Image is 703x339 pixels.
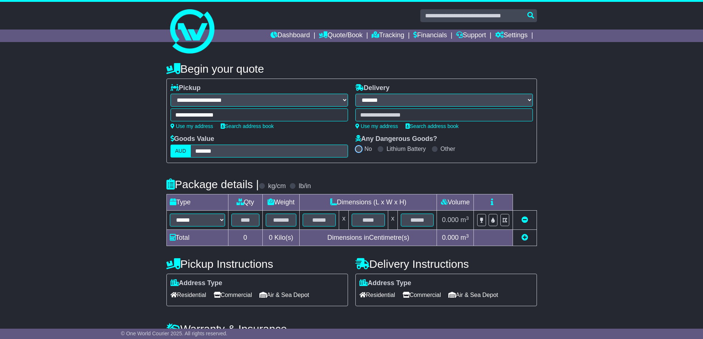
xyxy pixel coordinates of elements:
a: Use my address [355,123,398,129]
td: 0 [228,230,262,246]
sup: 3 [466,233,469,239]
span: Residential [359,289,395,301]
span: Commercial [214,289,252,301]
a: Search address book [406,123,459,129]
label: No [365,145,372,152]
label: Any Dangerous Goods? [355,135,437,143]
label: AUD [170,145,191,158]
label: Goods Value [170,135,214,143]
label: Lithium Battery [386,145,426,152]
h4: Begin your quote [166,63,537,75]
td: Kilo(s) [262,230,300,246]
a: Use my address [170,123,213,129]
td: Dimensions in Centimetre(s) [300,230,437,246]
label: lb/in [299,182,311,190]
td: Type [166,194,228,211]
span: 0.000 [442,216,459,224]
span: Air & Sea Depot [259,289,309,301]
a: Search address book [221,123,274,129]
span: 0 [269,234,272,241]
a: Quote/Book [319,30,362,42]
td: Qty [228,194,262,211]
label: Pickup [170,84,201,92]
label: Other [441,145,455,152]
label: kg/cm [268,182,286,190]
h4: Delivery Instructions [355,258,537,270]
label: Delivery [355,84,390,92]
span: 0.000 [442,234,459,241]
a: Financials [413,30,447,42]
sup: 3 [466,215,469,221]
a: Support [456,30,486,42]
a: Dashboard [270,30,310,42]
span: Commercial [403,289,441,301]
span: m [461,216,469,224]
h4: Package details | [166,178,259,190]
span: m [461,234,469,241]
td: x [388,211,397,230]
a: Tracking [372,30,404,42]
a: Settings [495,30,528,42]
span: Air & Sea Depot [448,289,498,301]
td: Weight [262,194,300,211]
td: Total [166,230,228,246]
a: Remove this item [521,216,528,224]
label: Address Type [359,279,411,287]
td: Dimensions (L x W x H) [300,194,437,211]
span: © One World Courier 2025. All rights reserved. [121,331,228,336]
td: Volume [437,194,474,211]
span: Residential [170,289,206,301]
h4: Pickup Instructions [166,258,348,270]
td: x [339,211,349,230]
label: Address Type [170,279,223,287]
a: Add new item [521,234,528,241]
h4: Warranty & Insurance [166,323,537,335]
